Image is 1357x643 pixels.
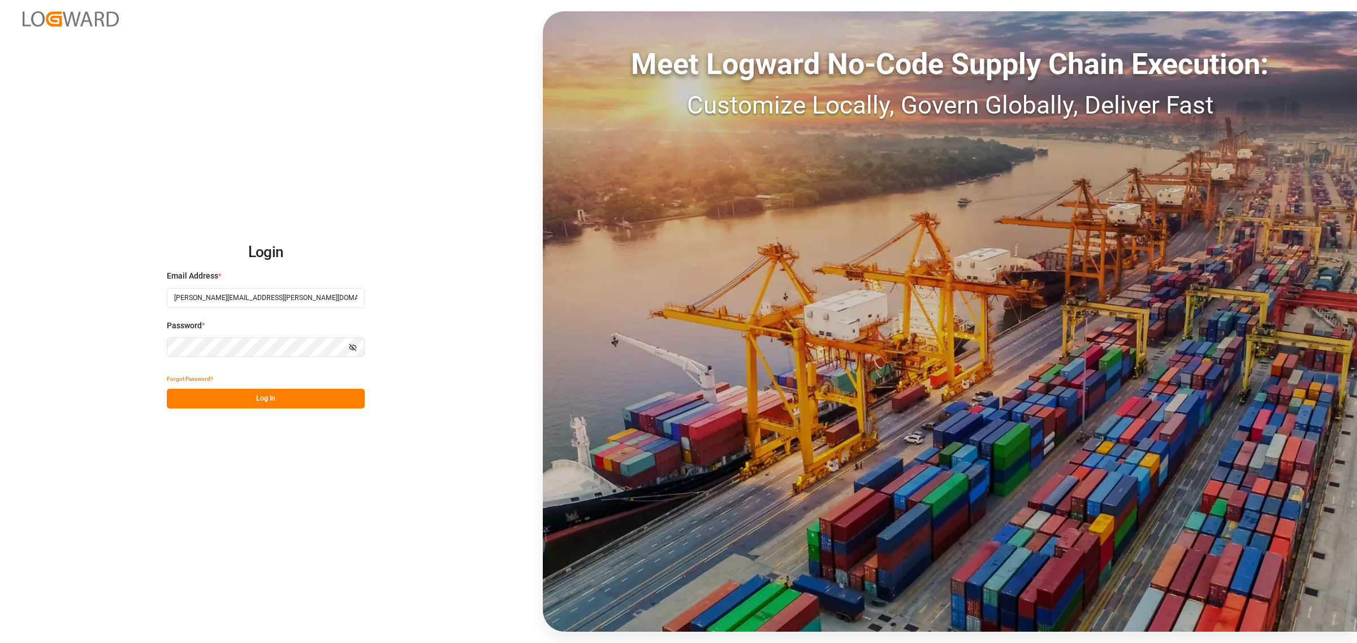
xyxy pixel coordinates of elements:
button: Log In [167,389,365,409]
div: Meet Logward No-Code Supply Chain Execution: [543,42,1357,86]
span: Password [167,320,202,332]
div: Customize Locally, Govern Globally, Deliver Fast [543,86,1357,124]
h2: Login [167,234,365,271]
button: Forgot Password? [167,369,213,389]
img: Logward_new_orange.png [23,11,119,27]
input: Enter your email [167,288,365,308]
span: Email Address [167,270,218,282]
